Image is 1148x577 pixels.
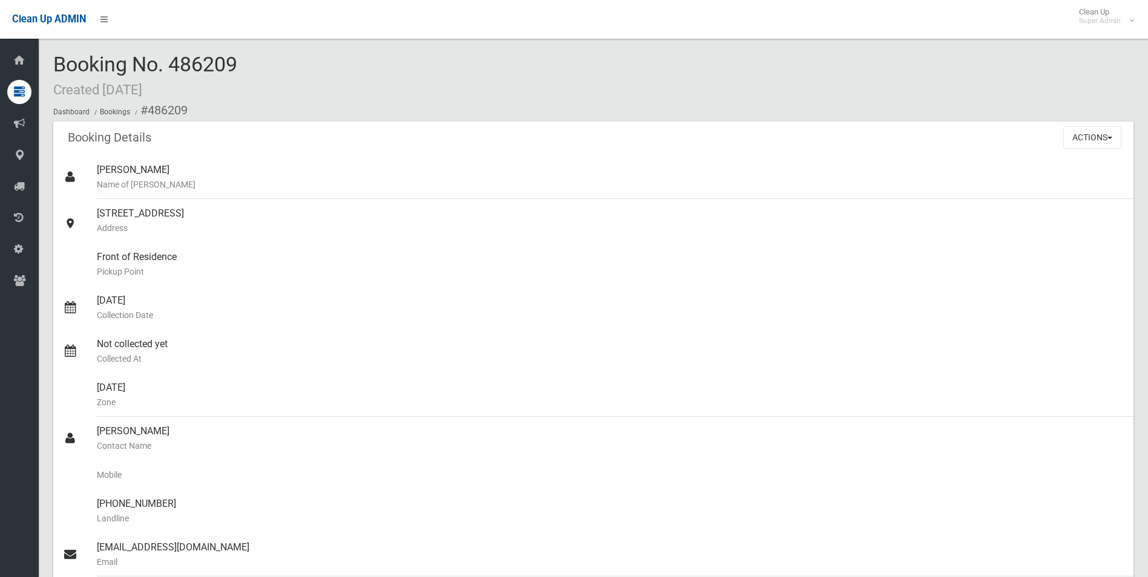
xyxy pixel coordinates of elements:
span: Clean Up [1073,7,1133,25]
small: Collected At [97,351,1124,366]
small: Zone [97,395,1124,409]
div: [PERSON_NAME] [97,155,1124,199]
small: Email [97,555,1124,569]
div: [DATE] [97,286,1124,330]
a: [EMAIL_ADDRESS][DOMAIN_NAME]Email [53,533,1133,576]
li: #486209 [132,99,188,122]
div: [STREET_ADDRESS] [97,199,1124,243]
header: Booking Details [53,126,166,149]
small: Collection Date [97,308,1124,322]
div: [PERSON_NAME] [97,417,1124,460]
button: Actions [1063,126,1121,149]
small: Address [97,221,1124,235]
div: Front of Residence [97,243,1124,286]
span: Clean Up ADMIN [12,13,86,25]
small: Mobile [97,468,1124,482]
div: [EMAIL_ADDRESS][DOMAIN_NAME] [97,533,1124,576]
small: Name of [PERSON_NAME] [97,177,1124,192]
small: Pickup Point [97,264,1124,279]
a: Bookings [100,108,130,116]
small: Created [DATE] [53,82,142,97]
div: [PHONE_NUMBER] [97,489,1124,533]
a: Dashboard [53,108,90,116]
span: Booking No. 486209 [53,52,237,99]
small: Contact Name [97,438,1124,453]
small: Landline [97,511,1124,526]
div: [DATE] [97,373,1124,417]
small: Super Admin [1079,16,1121,25]
div: Not collected yet [97,330,1124,373]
